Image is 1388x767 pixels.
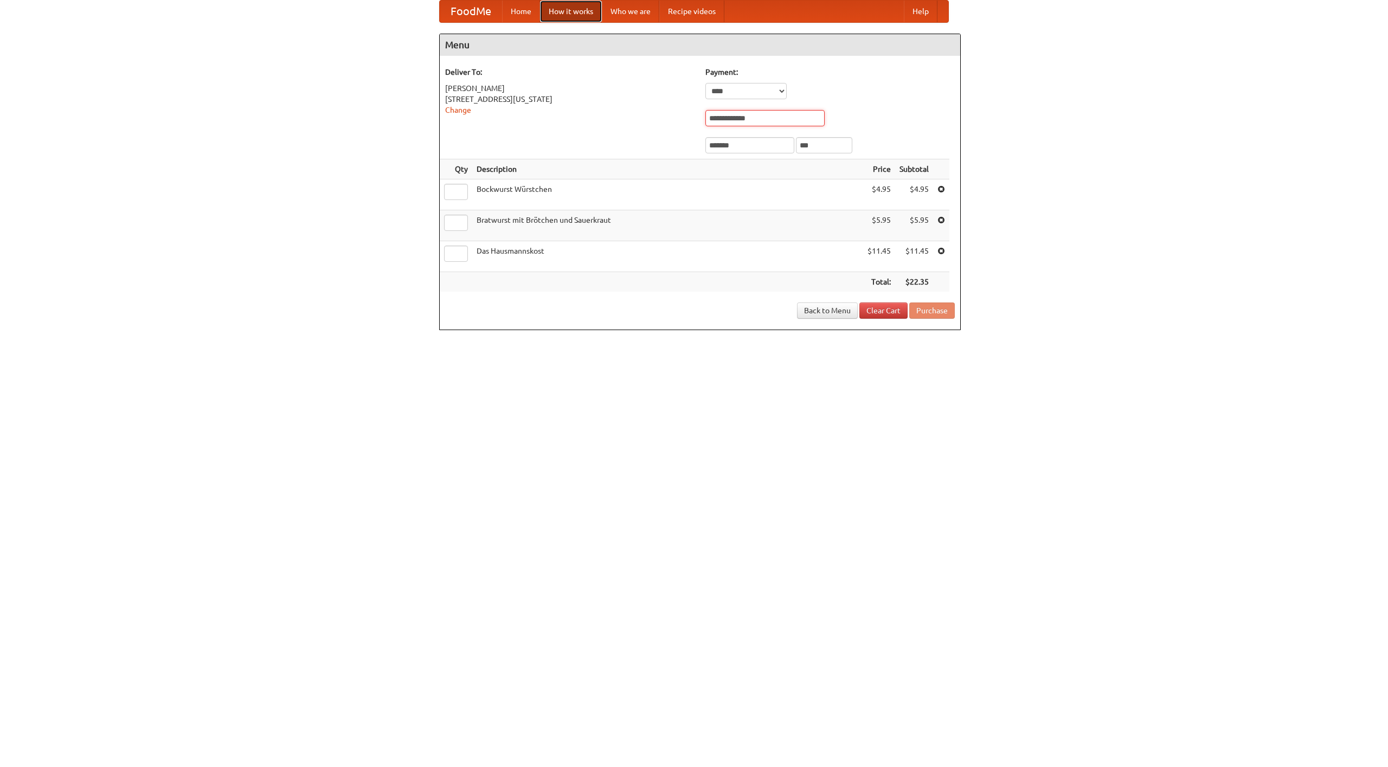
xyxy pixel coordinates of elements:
[895,241,933,272] td: $11.45
[445,83,695,94] div: [PERSON_NAME]
[797,302,858,319] a: Back to Menu
[540,1,602,22] a: How it works
[440,1,502,22] a: FoodMe
[440,34,960,56] h4: Menu
[895,210,933,241] td: $5.95
[895,272,933,292] th: $22.35
[445,67,695,78] h5: Deliver To:
[863,179,895,210] td: $4.95
[863,272,895,292] th: Total:
[863,159,895,179] th: Price
[859,302,908,319] a: Clear Cart
[440,159,472,179] th: Qty
[895,179,933,210] td: $4.95
[472,159,863,179] th: Description
[472,210,863,241] td: Bratwurst mit Brötchen und Sauerkraut
[659,1,724,22] a: Recipe videos
[602,1,659,22] a: Who we are
[472,241,863,272] td: Das Hausmannskost
[502,1,540,22] a: Home
[863,210,895,241] td: $5.95
[895,159,933,179] th: Subtotal
[445,94,695,105] div: [STREET_ADDRESS][US_STATE]
[904,1,937,22] a: Help
[445,106,471,114] a: Change
[472,179,863,210] td: Bockwurst Würstchen
[909,302,955,319] button: Purchase
[863,241,895,272] td: $11.45
[705,67,955,78] h5: Payment:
